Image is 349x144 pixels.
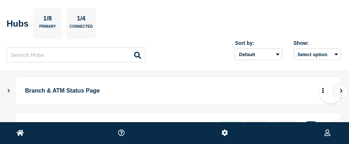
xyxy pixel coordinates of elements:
p: 1/4 [74,15,88,24]
div: Show: [293,40,341,46]
button: View [333,120,348,134]
select: Sort by [235,48,282,60]
div: Sort by: [235,40,282,46]
p: 1/8 [41,15,55,24]
p: Branch & ATM Status Page [25,84,288,98]
button: Show Connected Hubs [7,88,11,94]
input: Search Hubs [7,47,145,62]
button: More actions [318,120,328,134]
h2: Hubs [7,19,29,29]
button: Select option [293,48,341,60]
p: Primary [39,24,56,32]
p: test-atmstatuspage [25,120,210,134]
p: Connected [69,24,92,32]
iframe: Help Scout Beacon - Open [320,81,342,103]
button: More actions [318,84,328,98]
